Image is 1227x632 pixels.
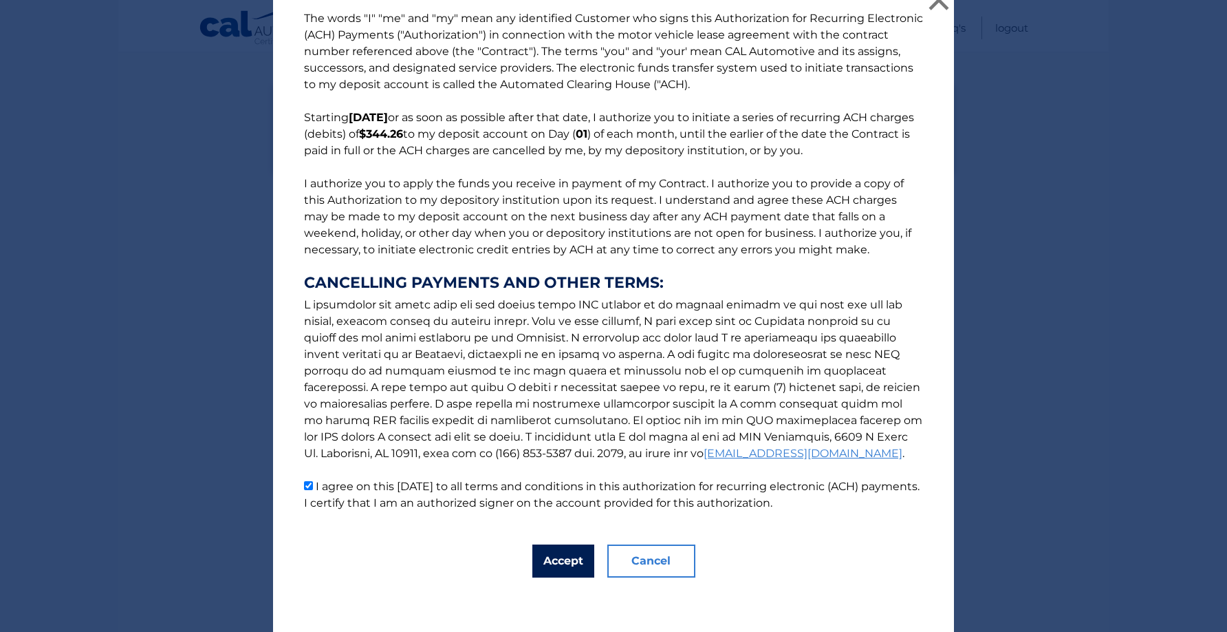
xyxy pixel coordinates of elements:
b: [DATE] [349,111,388,124]
button: Cancel [607,545,695,578]
b: 01 [576,127,587,140]
button: Accept [532,545,594,578]
b: $344.26 [359,127,403,140]
a: [EMAIL_ADDRESS][DOMAIN_NAME] [704,447,902,460]
p: The words "I" "me" and "my" mean any identified Customer who signs this Authorization for Recurri... [290,10,937,512]
strong: CANCELLING PAYMENTS AND OTHER TERMS: [304,275,923,291]
label: I agree on this [DATE] to all terms and conditions in this authorization for recurring electronic... [304,480,920,509]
